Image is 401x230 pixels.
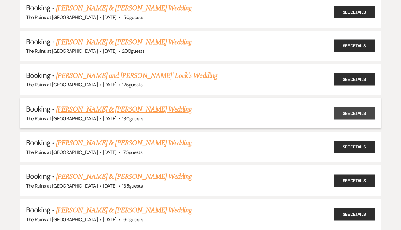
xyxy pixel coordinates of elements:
span: Booking [26,37,50,46]
a: [PERSON_NAME] & [PERSON_NAME] Wedding [56,3,192,14]
a: See Details [334,107,375,119]
a: [PERSON_NAME] & [PERSON_NAME] Wedding [56,104,192,115]
span: [DATE] [103,14,116,21]
a: See Details [334,208,375,221]
span: 180 guests [122,115,143,122]
span: The Ruins at [GEOGRAPHIC_DATA] [26,149,98,155]
span: 200 guests [122,48,144,54]
span: [DATE] [103,82,116,88]
span: [DATE] [103,115,116,122]
span: [DATE] [103,216,116,223]
span: 150 guests [122,14,143,21]
span: Booking [26,71,50,80]
span: [DATE] [103,183,116,189]
a: See Details [334,141,375,153]
span: The Ruins at [GEOGRAPHIC_DATA] [26,82,98,88]
span: The Ruins at [GEOGRAPHIC_DATA] [26,48,98,54]
span: 175 guests [122,149,142,155]
a: See Details [334,174,375,187]
span: The Ruins at [GEOGRAPHIC_DATA] [26,183,98,189]
span: The Ruins at [GEOGRAPHIC_DATA] [26,115,98,122]
a: [PERSON_NAME] & [PERSON_NAME] Wedding [56,205,192,216]
span: Booking [26,3,50,12]
a: [PERSON_NAME] & [PERSON_NAME] Wedding [56,37,192,48]
span: The Ruins at [GEOGRAPHIC_DATA] [26,216,98,223]
span: 185 guests [122,183,143,189]
a: [PERSON_NAME] & [PERSON_NAME] Wedding [56,138,192,148]
a: See Details [334,6,375,18]
a: See Details [334,40,375,52]
span: [DATE] [103,149,116,155]
span: Booking [26,205,50,215]
span: Booking [26,104,50,114]
a: [PERSON_NAME] and [PERSON_NAME]' Lock's Wedding [56,70,217,81]
a: [PERSON_NAME] & [PERSON_NAME] Wedding [56,171,192,182]
span: Booking [26,138,50,147]
a: See Details [334,73,375,86]
span: [DATE] [103,48,116,54]
span: Booking [26,172,50,181]
span: 125 guests [122,82,142,88]
span: The Ruins at [GEOGRAPHIC_DATA] [26,14,98,21]
span: 160 guests [122,216,143,223]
